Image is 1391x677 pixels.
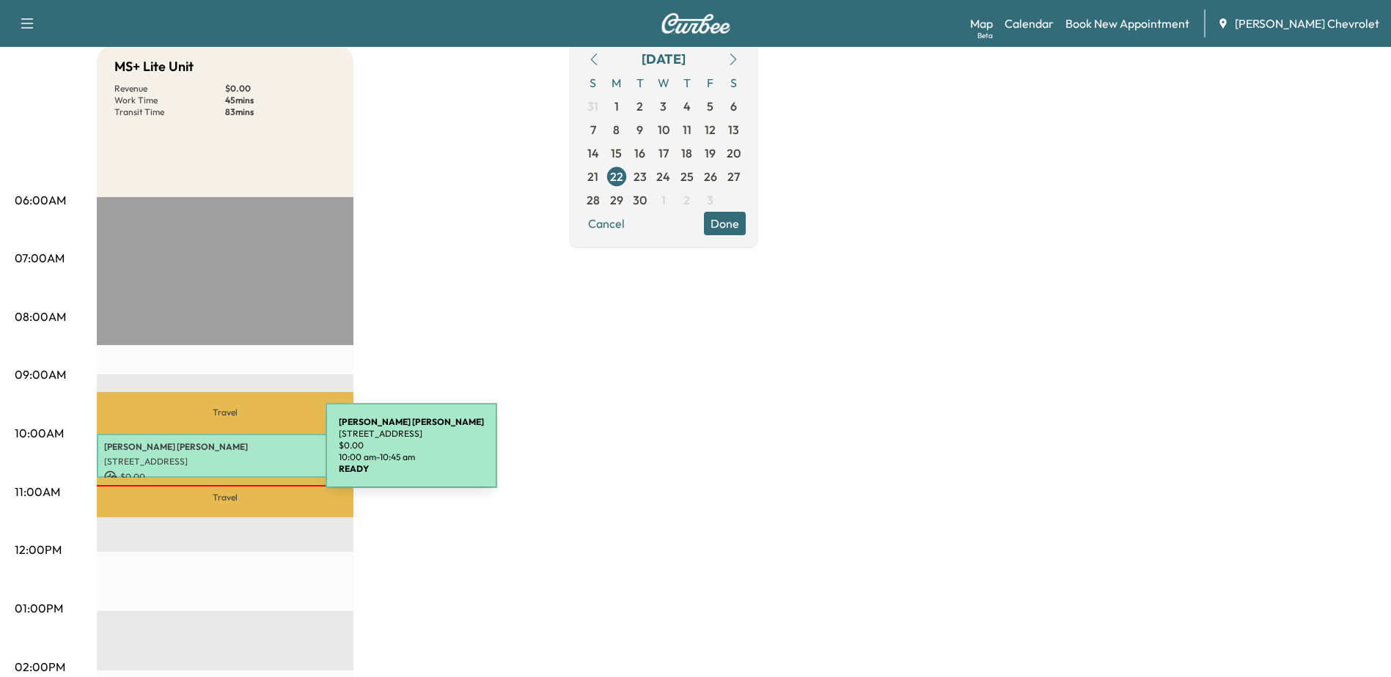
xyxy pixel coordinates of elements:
span: 30 [633,191,647,209]
span: W [652,71,675,95]
span: 12 [705,121,716,138]
span: 21 [587,168,598,185]
p: $ 0.00 [104,470,346,484]
h5: MS+ Lite Unit [114,56,194,77]
p: 08:00AM [15,308,66,325]
p: 10:00 am - 10:45 am [339,451,484,463]
span: 29 [610,191,623,209]
span: 23 [634,168,647,185]
p: 11:00AM [15,483,60,500]
p: Transit Time [114,106,225,118]
span: 6 [730,97,737,115]
a: Book New Appointment [1065,15,1189,32]
span: 10 [658,121,669,138]
p: 09:00AM [15,366,66,383]
span: 8 [613,121,620,138]
p: Work Time [114,95,225,106]
span: 17 [658,144,669,162]
div: [DATE] [642,49,686,70]
span: 2 [683,191,690,209]
span: 13 [728,121,739,138]
p: Travel [97,478,353,517]
span: 31 [587,97,598,115]
span: 11 [683,121,691,138]
span: 24 [656,168,670,185]
span: T [675,71,699,95]
span: S [722,71,746,95]
span: 7 [590,121,596,138]
span: 3 [660,97,667,115]
p: 83 mins [225,106,336,118]
div: Beta [977,30,993,41]
span: 14 [587,144,599,162]
span: 26 [704,168,717,185]
img: Curbee Logo [661,13,731,34]
p: 10:00AM [15,424,64,442]
p: [PERSON_NAME] [PERSON_NAME] [104,441,346,453]
span: 4 [683,97,691,115]
span: 9 [636,121,643,138]
p: 02:00PM [15,658,65,676]
span: 22 [610,168,623,185]
span: 18 [681,144,692,162]
span: 5 [707,97,713,115]
p: Travel [97,392,353,434]
span: 27 [727,168,740,185]
a: Calendar [1005,15,1054,32]
p: 45 mins [225,95,336,106]
span: 16 [634,144,645,162]
p: Revenue [114,83,225,95]
span: 1 [614,97,619,115]
p: [STREET_ADDRESS] [104,456,346,467]
span: [PERSON_NAME] Chevrolet [1235,15,1379,32]
p: 07:00AM [15,249,65,267]
span: 15 [611,144,622,162]
span: F [699,71,722,95]
span: T [628,71,652,95]
span: M [605,71,628,95]
b: READY [339,463,369,474]
span: 25 [680,168,694,185]
span: 3 [707,191,713,209]
p: [STREET_ADDRESS] [339,428,484,440]
button: Done [704,212,746,235]
button: Cancel [581,212,631,235]
p: 12:00PM [15,541,62,558]
p: $ 0.00 [225,83,336,95]
span: S [581,71,605,95]
span: 19 [705,144,716,162]
span: 20 [727,144,741,162]
span: 28 [587,191,600,209]
b: [PERSON_NAME] [PERSON_NAME] [339,416,484,427]
p: 01:00PM [15,599,63,617]
span: 2 [636,97,643,115]
p: $ 0.00 [339,440,484,451]
span: 1 [661,191,666,209]
a: MapBeta [970,15,993,32]
p: 06:00AM [15,191,66,209]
